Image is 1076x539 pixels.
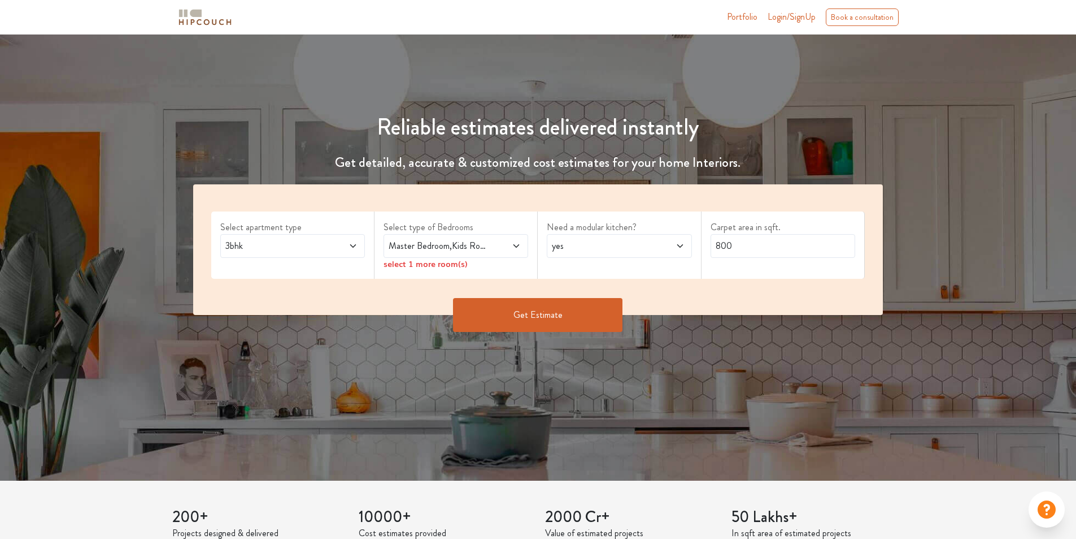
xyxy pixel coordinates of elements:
[177,5,233,30] span: logo-horizontal.svg
[545,508,718,527] h3: 2000 Cr+
[186,154,890,171] h4: Get detailed, accurate & customized cost estimates for your home Interiors.
[384,258,528,270] div: select 1 more room(s)
[731,508,904,527] h3: 50 Lakhs+
[177,7,233,27] img: logo-horizontal.svg
[826,8,899,26] div: Book a consultation
[727,10,757,24] a: Portfolio
[186,114,890,141] h1: Reliable estimates delivered instantly
[768,10,816,23] span: Login/SignUp
[453,298,622,332] button: Get Estimate
[711,221,855,234] label: Carpet area in sqft.
[550,239,651,253] span: yes
[220,221,365,234] label: Select apartment type
[172,508,345,527] h3: 200+
[547,221,691,234] label: Need a modular kitchen?
[223,239,324,253] span: 3bhk
[384,221,528,234] label: Select type of Bedrooms
[359,508,532,527] h3: 10000+
[711,234,855,258] input: Enter area sqft
[386,239,487,253] span: Master Bedroom,Kids Room 1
